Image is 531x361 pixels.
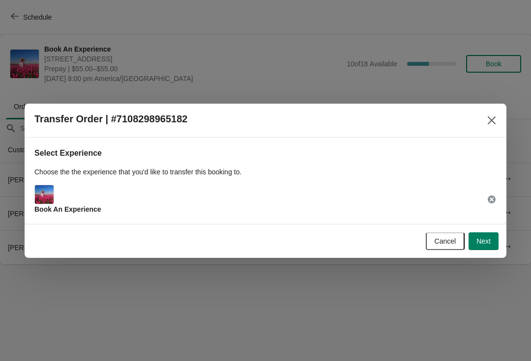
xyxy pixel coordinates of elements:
span: Cancel [435,237,456,245]
h2: Select Experience [34,147,497,159]
span: Next [476,237,491,245]
button: Next [469,232,499,250]
p: Choose the the experience that you'd like to transfer this booking to. [34,167,497,177]
img: Main Experience Image [35,185,54,204]
h2: Transfer Order | #7108298965182 [34,113,187,125]
button: Cancel [426,232,465,250]
span: Book An Experience [34,205,101,213]
button: Close [483,111,501,129]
